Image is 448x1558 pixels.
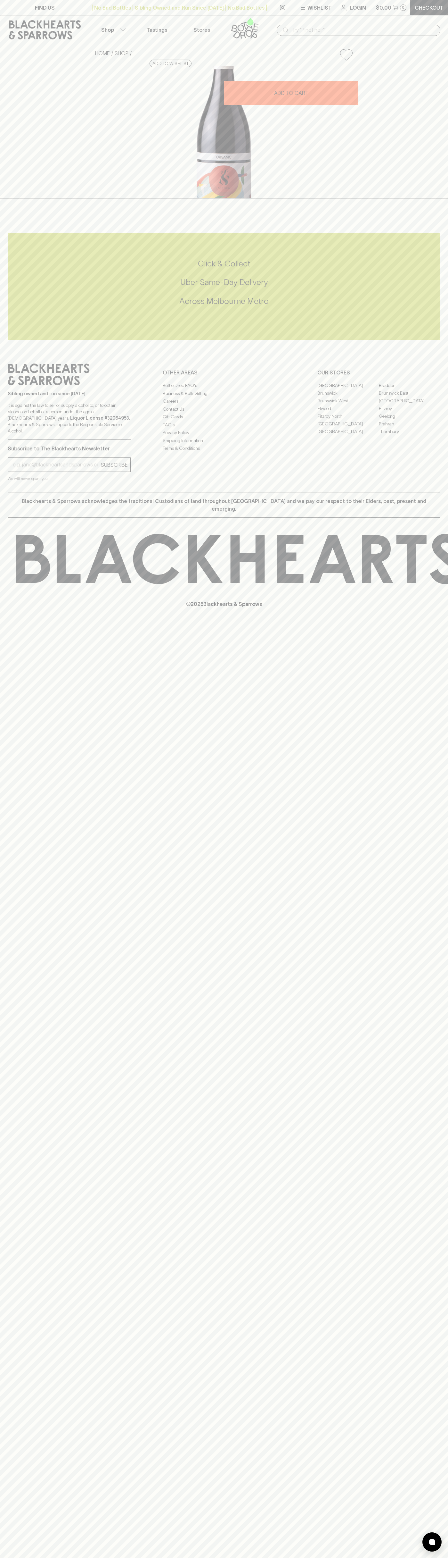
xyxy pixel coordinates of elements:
[13,460,98,470] input: e.g. jane@blackheartsandsparrows.com.au
[163,445,286,452] a: Terms & Conditions
[317,389,379,397] a: Brunswick
[150,60,191,67] button: Add to wishlist
[8,390,131,397] p: Sibling owned and run since [DATE]
[292,25,435,35] input: Try "Pinot noir"
[317,412,379,420] a: Fitzroy North
[379,420,440,428] a: Prahran
[274,89,308,97] p: ADD TO CART
[193,26,210,34] p: Stores
[224,81,358,105] button: ADD TO CART
[163,437,286,444] a: Shipping Information
[12,497,436,513] p: Blackhearts & Sparrows acknowledges the traditional Custodians of land throughout [GEOGRAPHIC_DAT...
[338,47,355,63] button: Add to wishlist
[429,1539,435,1545] img: bubble-icon
[379,405,440,412] a: Fitzroy
[317,428,379,435] a: [GEOGRAPHIC_DATA]
[134,15,179,44] a: Tastings
[98,458,130,472] button: SUBSCRIBE
[163,405,286,413] a: Contact Us
[8,445,131,452] p: Subscribe to The Blackhearts Newsletter
[317,405,379,412] a: Elwood
[163,369,286,376] p: OTHER AREAS
[8,277,440,288] h5: Uber Same-Day Delivery
[163,398,286,405] a: Careers
[317,369,440,376] p: OUR STORES
[95,50,110,56] a: HOME
[8,258,440,269] h5: Click & Collect
[115,50,128,56] a: SHOP
[402,6,404,9] p: 0
[163,421,286,429] a: FAQ's
[8,233,440,340] div: Call to action block
[415,4,444,12] p: Checkout
[379,428,440,435] a: Thornbury
[163,413,286,421] a: Gift Cards
[70,415,129,421] strong: Liquor License #32064953
[163,389,286,397] a: Business & Bulk Gifting
[8,475,131,482] p: We will never spam you
[163,429,286,437] a: Privacy Policy
[147,26,167,34] p: Tastings
[8,402,131,434] p: It is against the law to sell or supply alcohol to, or to obtain alcohol on behalf of a person un...
[179,15,224,44] a: Stores
[379,389,440,397] a: Brunswick East
[317,397,379,405] a: Brunswick West
[101,461,128,469] p: SUBSCRIBE
[379,397,440,405] a: [GEOGRAPHIC_DATA]
[350,4,366,12] p: Login
[307,4,332,12] p: Wishlist
[379,381,440,389] a: Braddon
[163,382,286,389] a: Bottle Drop FAQ's
[317,381,379,389] a: [GEOGRAPHIC_DATA]
[90,15,135,44] button: Shop
[90,66,358,198] img: 39003.png
[8,296,440,306] h5: Across Melbourne Metro
[101,26,114,34] p: Shop
[317,420,379,428] a: [GEOGRAPHIC_DATA]
[376,4,391,12] p: $0.00
[379,412,440,420] a: Geelong
[35,4,55,12] p: FIND US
